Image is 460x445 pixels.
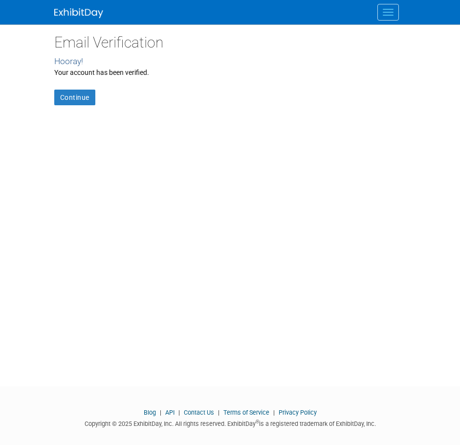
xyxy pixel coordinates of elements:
a: Continue [54,90,95,105]
a: Privacy Policy [279,409,317,416]
span: | [271,409,277,416]
span: | [216,409,222,416]
div: Your account has been verified. [54,68,406,77]
a: Blog [144,409,156,416]
sup: ® [256,419,259,424]
h2: Email Verification [54,34,406,50]
a: API [165,409,175,416]
div: Hooray! [54,55,406,68]
button: Menu [377,4,399,21]
a: Terms of Service [223,409,269,416]
a: Contact Us [184,409,214,416]
span: | [176,409,182,416]
span: | [157,409,164,416]
img: ExhibitDay [54,8,103,18]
